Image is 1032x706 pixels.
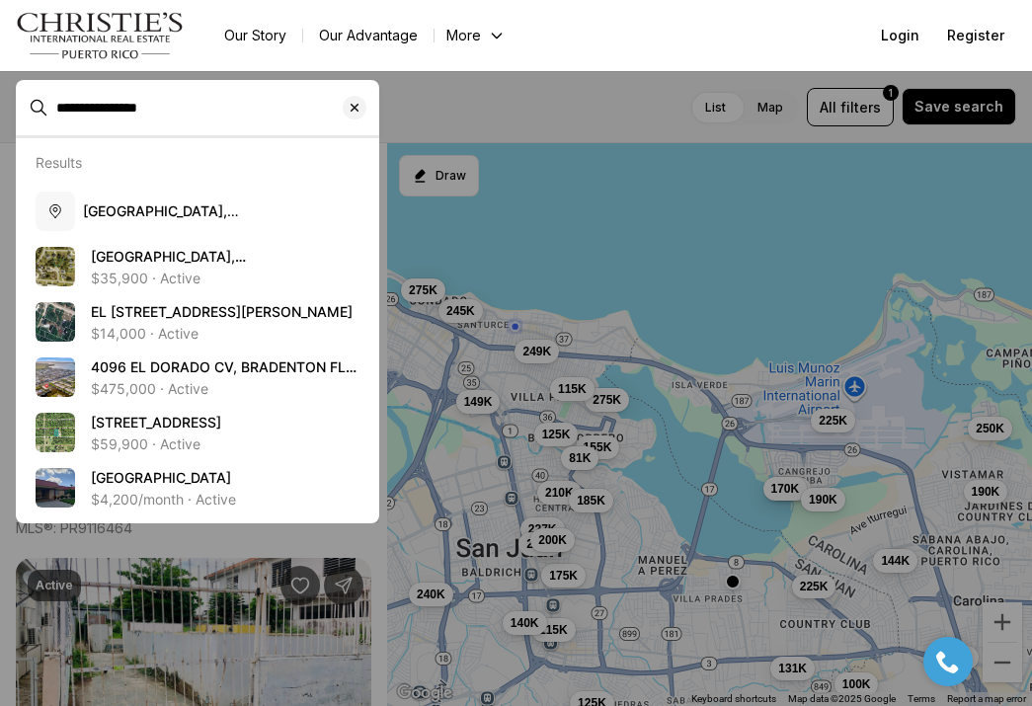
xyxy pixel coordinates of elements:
[208,22,302,49] a: Our Story
[91,436,200,452] p: $59,900 · Active
[881,28,919,43] span: Login
[91,248,282,284] span: [GEOGRAPHIC_DATA], [GEOGRAPHIC_DATA], 34287
[28,460,367,515] a: View details: 4105 EL DORADO CV
[91,358,357,395] span: 4096 EL DORADO CV, BRADENTON FL, 34210
[303,22,434,49] a: Our Advantage
[91,326,198,342] p: $14,000 · Active
[91,381,208,397] p: $475,000 · Active
[91,469,231,486] span: [GEOGRAPHIC_DATA]
[91,492,236,508] p: $4,200/month · Active
[28,405,367,460] a: View details: 218 EL DORADO DR
[343,81,378,134] button: Clear search input
[947,28,1004,43] span: Register
[935,16,1016,55] button: Register
[28,239,367,294] a: View details: EL DORADO ST
[83,202,343,278] span: [GEOGRAPHIC_DATA], [GEOGRAPHIC_DATA], [PERSON_NAME][GEOGRAPHIC_DATA], [GEOGRAPHIC_DATA]
[869,16,931,55] button: Login
[28,184,367,239] button: [GEOGRAPHIC_DATA], [GEOGRAPHIC_DATA], [PERSON_NAME][GEOGRAPHIC_DATA], [GEOGRAPHIC_DATA]
[16,12,185,59] img: logo
[36,154,82,171] p: Results
[91,414,221,431] span: [STREET_ADDRESS]
[91,271,200,286] p: $35,900 · Active
[28,294,367,350] a: View details: EL DORADO AVE
[28,350,367,405] a: View details: 4096 EL DORADO CV
[435,22,517,49] button: More
[91,303,353,320] span: EL [STREET_ADDRESS][PERSON_NAME]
